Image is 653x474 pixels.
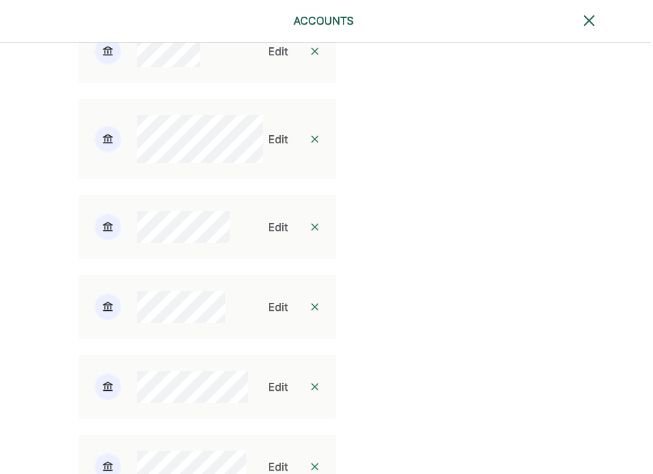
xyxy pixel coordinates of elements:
[234,13,414,29] div: ACCOUNTS
[268,131,288,147] div: Edit
[268,379,288,395] div: Edit
[268,43,288,59] div: Edit
[268,299,288,315] div: Edit
[268,219,288,235] div: Edit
